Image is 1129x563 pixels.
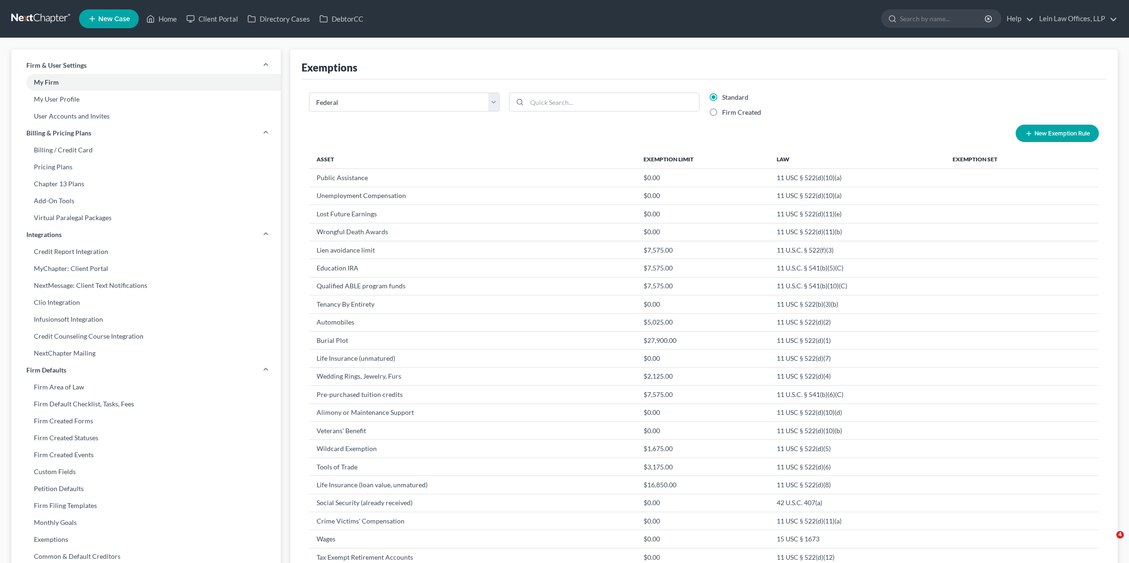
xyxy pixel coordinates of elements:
[11,531,281,548] a: Exemptions
[769,349,945,367] td: 11 USC § 522(d)(7)
[11,226,281,243] a: Integrations
[636,187,770,205] td: $0.00
[769,331,945,349] td: 11 USC § 522(d)(1)
[1002,10,1034,27] a: Help
[636,512,770,530] td: $0.00
[302,61,358,74] div: Exemptions
[11,57,281,74] a: Firm & User Settings
[1097,531,1120,554] iframe: Intercom live chat
[309,277,636,295] td: Qualified ABLE program funds
[309,169,636,187] td: Public Assistance
[11,345,281,362] a: NextChapter Mailing
[769,476,945,494] td: 11 USC § 522(d)(8)
[769,404,945,421] td: 11 USC § 522(d)(10)(d)
[11,159,281,175] a: Pricing Plans
[11,463,281,480] a: Custom Fields
[769,241,945,259] td: 11 U.S.C. § 522(f)(3)
[11,294,281,311] a: Clio Integration
[309,458,636,476] td: Tools of Trade
[243,10,315,27] a: Directory Cases
[769,386,945,404] td: 11 U.S.C. § 541(b)(6)(C)
[1034,10,1117,27] a: Lein Law Offices, LLP
[636,530,770,548] td: $0.00
[945,150,1068,168] th: Exemption Set
[769,313,945,331] td: 11 USC § 522(d)(2)
[11,91,281,108] a: My User Profile
[900,10,986,27] input: Search by name...
[98,16,130,23] span: New Case
[309,331,636,349] td: Burial Plot
[11,328,281,345] a: Credit Counseling Course Integration
[11,243,281,260] a: Credit Report Integration
[182,10,243,27] a: Client Portal
[315,10,368,27] a: DebtorCC
[636,458,770,476] td: $3,175.00
[26,61,87,70] span: Firm & User Settings
[309,494,636,512] td: Social Security (already received)
[636,241,770,259] td: $7,575.00
[636,422,770,440] td: $0.00
[769,530,945,548] td: 15 USC § 1673
[636,386,770,404] td: $7,575.00
[11,446,281,463] a: Firm Created Events
[636,313,770,331] td: $5,025.00
[11,514,281,531] a: Monthly Goals
[636,169,770,187] td: $0.00
[11,125,281,142] a: Billing & Pricing Plans
[769,458,945,476] td: 11 USC § 522(d)(6)
[309,530,636,548] td: Wages
[769,422,945,440] td: 11 USC § 522(d)(10)(b)
[11,108,281,125] a: User Accounts and Invites
[636,440,770,458] td: $1,675.00
[769,277,945,295] td: 11 U.S.C. § 541(b)(10)(C)
[1116,531,1124,539] span: 4
[309,349,636,367] td: Life Insurance (unmatured)
[11,277,281,294] a: NextMessage: Client Text Notifications
[11,480,281,497] a: Petition Defaults
[769,169,945,187] td: 11 USC § 522(d)(10)(a)
[636,295,770,313] td: $0.00
[309,313,636,331] td: Automobiles
[636,150,770,168] th: Exemption Limit
[142,10,182,27] a: Home
[11,396,281,412] a: Firm Default Checklist, Tasks, Fees
[11,209,281,226] a: Virtual Paralegal Packages
[11,192,281,209] a: Add-On Tools
[11,497,281,514] a: Firm Filing Templates
[26,230,62,239] span: Integrations
[309,187,636,205] td: Unemployment Compensation
[309,223,636,241] td: Wrongful Death Awards
[11,362,281,379] a: Firm Defaults
[11,142,281,159] a: Billing / Credit Card
[769,259,945,277] td: 11 U.S.C. § 541(b)(5)(C)
[636,277,770,295] td: $7,575.00
[11,412,281,429] a: Firm Created Forms
[636,349,770,367] td: $0.00
[309,386,636,404] td: Pre-purchased tuition credits
[309,259,636,277] td: Education IRA
[769,187,945,205] td: 11 USC § 522(d)(10)(a)
[769,223,945,241] td: 11 USC § 522(d)(11)(b)
[636,404,770,421] td: $0.00
[309,367,636,385] td: Wedding Rings, Jewelry, Furs
[309,440,636,458] td: Wildcard Exemption
[722,108,761,117] label: Firm Created
[11,260,281,277] a: MyChapter: Client Portal
[1016,125,1099,142] button: New Exemption Rule
[769,205,945,223] td: 11 USC § 522(d)(11)(e)
[769,494,945,512] td: 42 U.S.C. 407(a)
[26,365,66,375] span: Firm Defaults
[11,175,281,192] a: Chapter 13 Plans
[26,128,91,138] span: Billing & Pricing Plans
[11,74,281,91] a: My Firm
[769,512,945,530] td: 11 USC § 522(d)(11)(a)
[309,404,636,421] td: Alimony or Maintenance Support
[309,512,636,530] td: Crime Victims' Compensation
[309,241,636,259] td: Lien avoidance limit
[636,494,770,512] td: $0.00
[11,311,281,328] a: Infusionsoft Integration
[11,379,281,396] a: Firm Area of Law
[769,295,945,313] td: 11 USC § 522(b)(3)(b)
[769,440,945,458] td: 11 USC § 522(d)(5)
[309,205,636,223] td: Lost Future Earnings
